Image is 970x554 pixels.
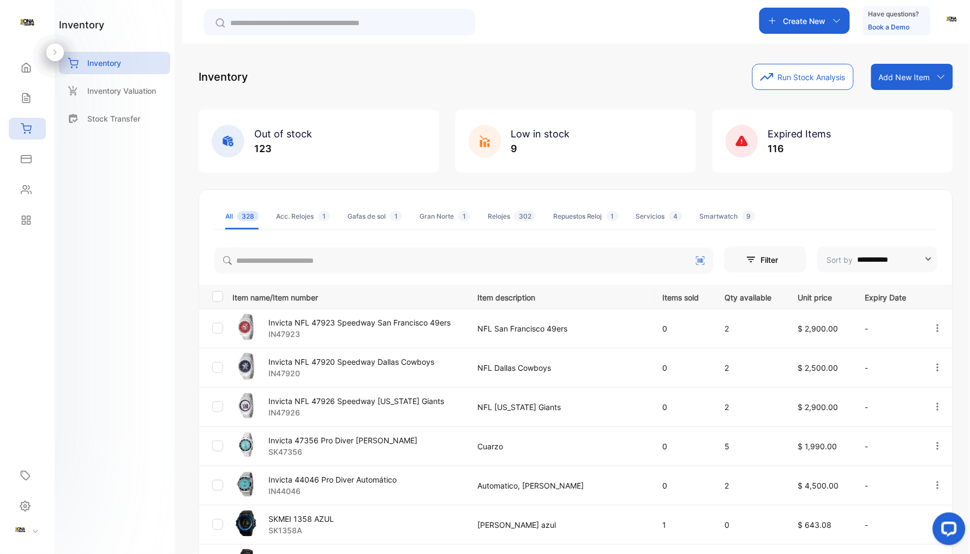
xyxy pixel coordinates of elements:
[724,401,776,413] p: 2
[662,441,702,452] p: 0
[724,290,776,303] p: Qty available
[817,246,937,273] button: Sort by
[477,362,640,374] p: NFL Dallas Cowboys
[268,485,397,497] p: IN44046
[865,401,911,413] p: -
[724,362,776,374] p: 2
[59,52,170,74] a: Inventory
[724,480,776,491] p: 2
[268,368,434,379] p: IN47920
[59,107,170,130] a: Stock Transfer
[268,446,417,457] p: SK47356
[477,441,640,452] p: Cuarzo
[514,211,536,221] span: 302
[477,480,640,491] p: Automatico, [PERSON_NAME]
[798,442,837,451] span: $ 1,990.00
[827,254,853,266] p: Sort by
[477,519,640,531] p: [PERSON_NAME] azul
[768,128,831,140] span: Expired Items
[268,513,334,525] p: SKMEI 1358 AZUL
[662,401,702,413] p: 0
[553,212,619,221] div: Repuestos Reloj
[254,141,312,156] p: 123
[87,85,156,97] p: Inventory Valuation
[232,392,260,419] img: item
[268,474,397,485] p: Invicta 44046 Pro Diver Automático
[865,290,911,303] p: Expiry Date
[232,353,260,380] img: item
[879,71,930,83] p: Add New Item
[724,441,776,452] p: 5
[798,481,839,490] span: $ 4,500.00
[232,510,260,537] img: item
[477,290,640,303] p: Item description
[798,363,839,372] span: $ 2,500.00
[865,362,911,374] p: -
[268,435,417,446] p: Invicta 47356 Pro Diver [PERSON_NAME]
[783,15,826,27] p: Create New
[276,212,330,221] div: Acc. Relojes
[636,212,682,221] div: Servicios
[944,8,960,34] button: avatar
[511,128,570,140] span: Low in stock
[390,211,402,221] span: 1
[607,211,619,221] span: 1
[768,141,831,156] p: 116
[798,324,839,333] span: $ 2,900.00
[743,211,756,221] span: 9
[232,471,260,498] img: item
[724,323,776,334] p: 2
[237,211,259,221] span: 328
[87,113,140,124] p: Stock Transfer
[12,522,28,538] img: profile
[752,64,854,90] button: Run Stock Analysis
[865,519,911,531] p: -
[232,314,260,341] img: item
[865,441,911,452] p: -
[458,211,470,221] span: 1
[268,317,451,328] p: Invicta NFL 47923 Speedway San Francisco 49ers
[477,401,640,413] p: NFL [US_STATE] Giants
[268,395,444,407] p: Invicta NFL 47926 Speedway [US_STATE] Giants
[724,519,776,531] p: 0
[268,356,434,368] p: Invicta NFL 47920 Speedway Dallas Cowboys
[318,211,330,221] span: 1
[268,525,334,536] p: SK1358A
[798,520,832,529] span: $ 643.08
[254,128,312,140] span: Out of stock
[865,323,911,334] p: -
[662,290,702,303] p: Items sold
[225,212,259,221] div: All
[232,290,464,303] p: Item name/Item number
[511,141,570,156] p: 9
[700,212,756,221] div: Smartwatch
[924,508,970,554] iframe: LiveChat chat widget
[798,290,843,303] p: Unit price
[268,407,444,418] p: IN47926
[420,212,470,221] div: Gran Norte
[87,57,121,69] p: Inventory
[232,431,260,459] img: item
[865,480,911,491] p: -
[199,69,248,85] p: Inventory
[348,212,402,221] div: Gafas de sol
[662,480,702,491] p: 0
[869,23,910,31] a: Book a Demo
[19,14,35,31] img: logo
[869,9,919,20] p: Have questions?
[59,80,170,102] a: Inventory Valuation
[477,323,640,334] p: NFL San Francisco 49ers
[669,211,682,221] span: 4
[662,519,702,531] p: 1
[488,212,536,221] div: Relojes
[662,362,702,374] p: 0
[662,323,702,334] p: 0
[944,11,960,27] img: avatar
[798,402,839,412] span: $ 2,900.00
[59,17,104,32] h1: inventory
[759,8,850,34] button: Create New
[268,328,451,340] p: IN47923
